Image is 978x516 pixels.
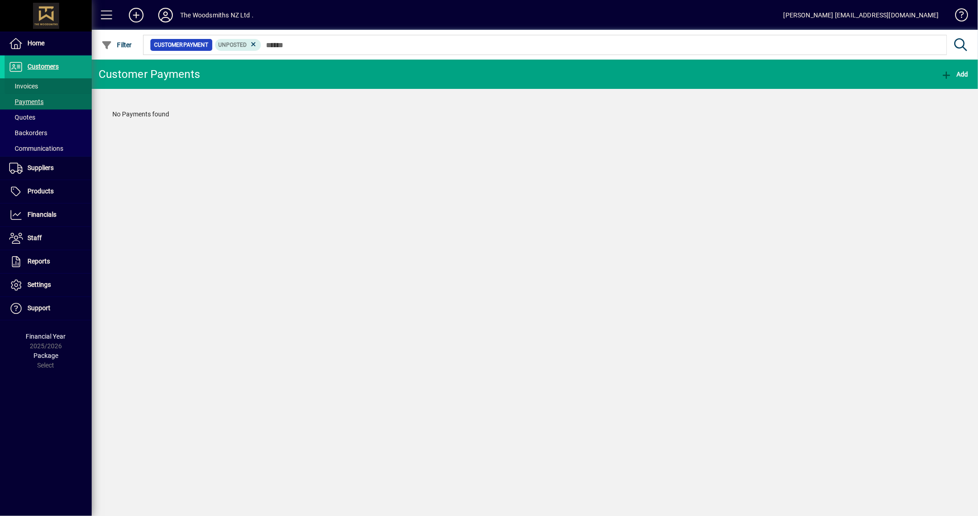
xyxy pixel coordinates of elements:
[180,8,254,22] div: The Woodsmiths NZ Ltd .
[26,333,66,340] span: Financial Year
[9,129,47,137] span: Backorders
[219,42,247,48] span: Unposted
[939,66,971,82] button: Add
[5,274,92,296] a: Settings
[99,37,134,53] button: Filter
[5,110,92,125] a: Quotes
[215,39,261,51] mat-chip: Customer Payment Status: Unposted
[28,39,44,47] span: Home
[5,203,92,226] a: Financials
[101,41,132,49] span: Filter
[5,94,92,110] a: Payments
[5,157,92,180] a: Suppliers
[103,100,967,128] div: No Payments found
[154,40,209,49] span: Customer Payment
[941,71,968,78] span: Add
[5,297,92,320] a: Support
[5,125,92,141] a: Backorders
[9,82,38,90] span: Invoices
[28,211,56,218] span: Financials
[28,281,51,288] span: Settings
[948,2,967,32] a: Knowledge Base
[5,32,92,55] a: Home
[28,164,54,171] span: Suppliers
[5,141,92,156] a: Communications
[9,145,63,152] span: Communications
[5,180,92,203] a: Products
[5,78,92,94] a: Invoices
[28,234,42,242] span: Staff
[99,67,200,82] div: Customer Payments
[28,258,50,265] span: Reports
[122,7,151,23] button: Add
[9,114,35,121] span: Quotes
[33,352,58,359] span: Package
[28,304,50,312] span: Support
[784,8,939,22] div: [PERSON_NAME] [EMAIL_ADDRESS][DOMAIN_NAME]
[28,63,59,70] span: Customers
[9,98,44,105] span: Payments
[28,187,54,195] span: Products
[5,250,92,273] a: Reports
[151,7,180,23] button: Profile
[5,227,92,250] a: Staff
